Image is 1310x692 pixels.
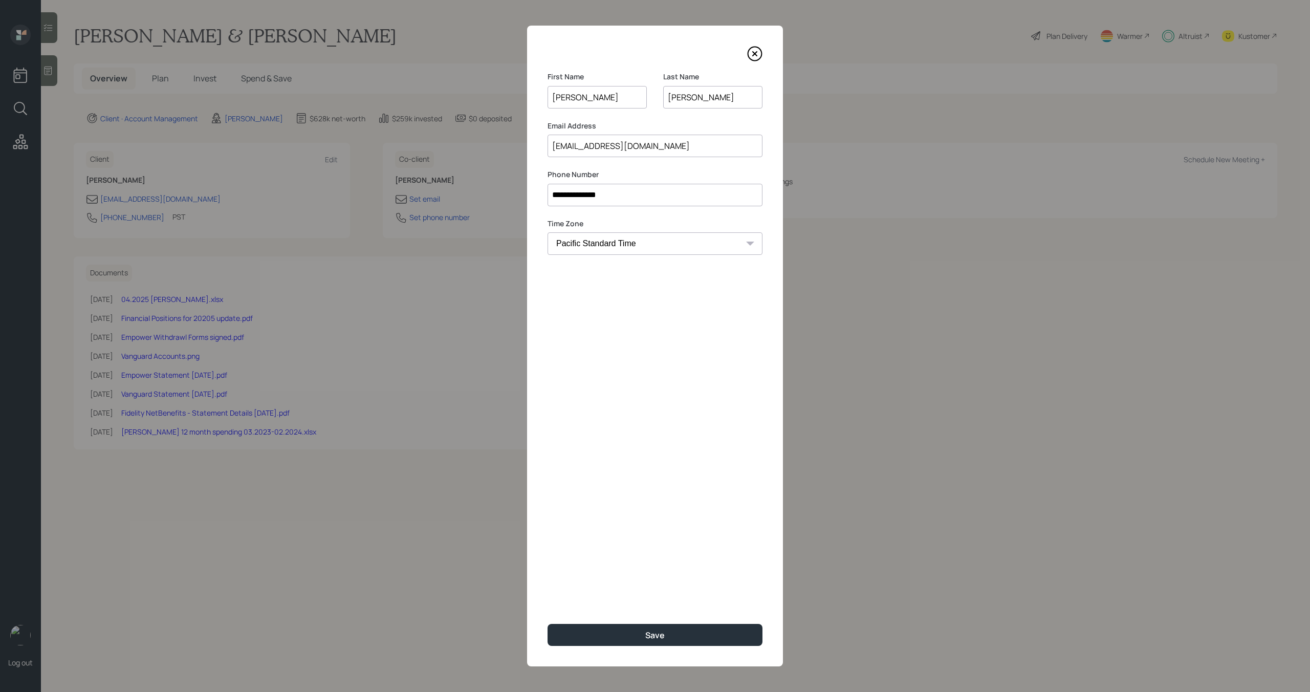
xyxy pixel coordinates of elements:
[645,630,665,641] div: Save
[548,219,762,229] label: Time Zone
[548,72,647,82] label: First Name
[548,624,762,646] button: Save
[548,121,762,131] label: Email Address
[663,72,762,82] label: Last Name
[548,169,762,180] label: Phone Number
